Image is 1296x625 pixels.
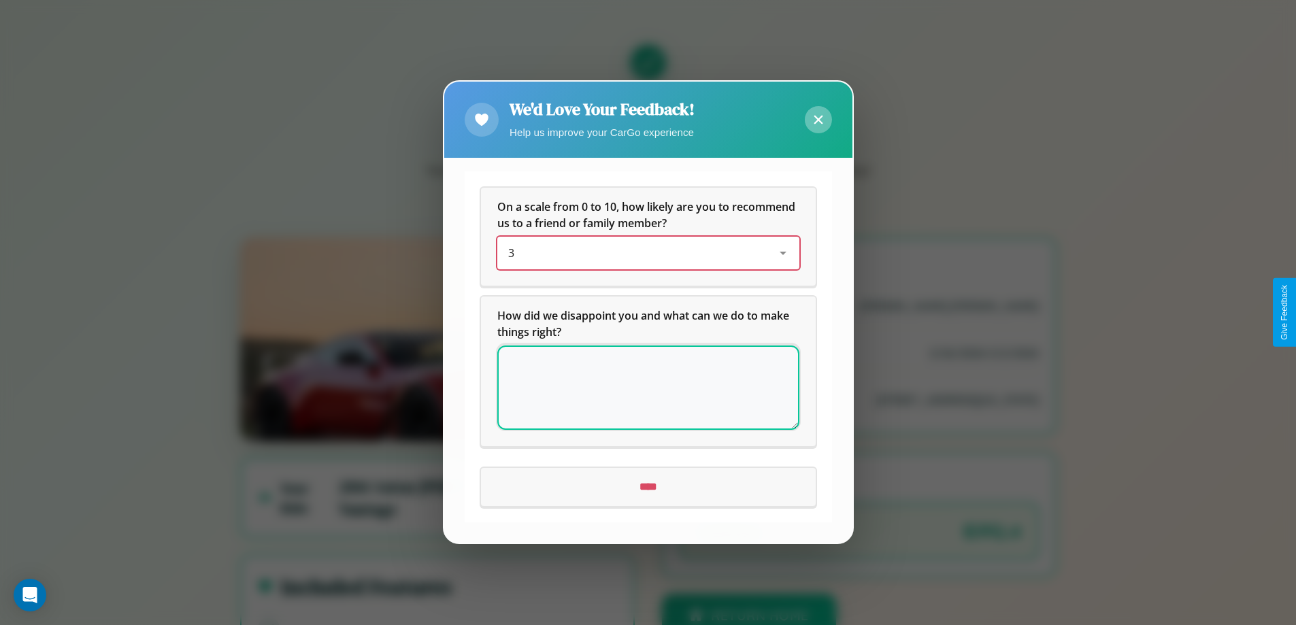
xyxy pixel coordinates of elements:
div: On a scale from 0 to 10, how likely are you to recommend us to a friend or family member? [481,188,816,286]
span: How did we disappoint you and what can we do to make things right? [497,309,792,340]
div: Give Feedback [1280,285,1289,340]
div: Open Intercom Messenger [14,579,46,611]
span: 3 [508,246,514,261]
h2: We'd Love Your Feedback! [510,98,695,120]
span: On a scale from 0 to 10, how likely are you to recommend us to a friend or family member? [497,200,798,231]
div: On a scale from 0 to 10, how likely are you to recommend us to a friend or family member? [497,237,799,270]
p: Help us improve your CarGo experience [510,123,695,141]
h5: On a scale from 0 to 10, how likely are you to recommend us to a friend or family member? [497,199,799,232]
